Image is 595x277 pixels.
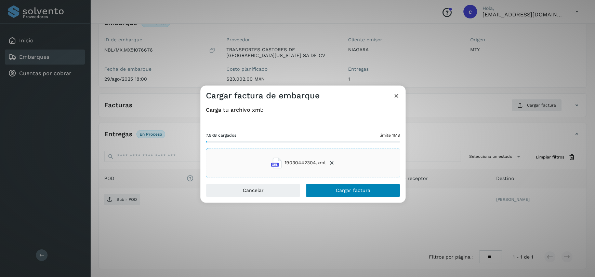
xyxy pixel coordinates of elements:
[336,188,370,193] span: Cargar factura
[285,160,326,167] span: 19030442304.xml
[206,107,400,113] h4: Carga tu archivo xml:
[206,91,320,101] h3: Cargar factura de embarque
[206,183,300,197] button: Cancelar
[306,183,400,197] button: Cargar factura
[206,132,236,138] span: 7.5KB cargados
[380,132,400,138] span: límite 1MB
[243,188,264,193] span: Cancelar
